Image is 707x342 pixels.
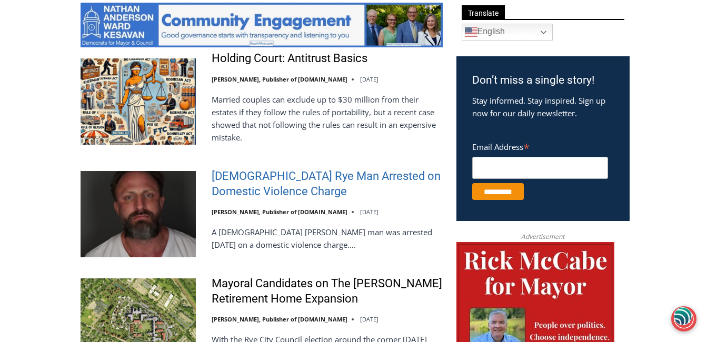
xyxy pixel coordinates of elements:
[462,5,505,19] span: Translate
[212,51,367,66] a: Holding Court: Antitrust Basics
[212,226,443,251] p: A [DEMOGRAPHIC_DATA] [PERSON_NAME] man was arrested [DATE] on a domestic violence charge….
[360,315,379,323] time: [DATE]
[212,276,443,306] a: Mayoral Candidates on The [PERSON_NAME] Retirement Home Expansion
[212,169,443,199] a: [DEMOGRAPHIC_DATA] Rye Man Arrested on Domestic Violence Charge
[275,105,488,128] span: Intern @ [DOMAIN_NAME]
[472,72,614,89] h3: Don’t miss a single story!
[81,171,196,257] img: 42 Year Old Rye Man Arrested on Domestic Violence Charge
[360,208,379,216] time: [DATE]
[212,208,347,216] a: [PERSON_NAME], Publisher of [DOMAIN_NAME]
[212,93,443,144] p: Married couples can exclude up to $30 million from their estates if they follow the rules of port...
[81,58,196,145] img: Holding Court: Antitrust Basics
[360,75,379,83] time: [DATE]
[462,24,553,41] a: English
[212,75,347,83] a: [PERSON_NAME], Publisher of [DOMAIN_NAME]
[266,1,497,102] div: "We would have speakers with experience in local journalism speak to us about their experiences a...
[465,26,477,38] img: en
[674,307,692,326] img: svg+xml;base64,PHN2ZyB3aWR0aD0iNDgiIGhlaWdodD0iNDgiIHZpZXdCb3g9IjAgMCA0OCA0OCIgZmlsbD0ibm9uZSIgeG...
[253,102,510,131] a: Intern @ [DOMAIN_NAME]
[472,136,608,155] label: Email Address
[472,94,614,119] p: Stay informed. Stay inspired. Sign up now for our daily newsletter.
[511,232,575,242] span: Advertisement
[212,315,347,323] a: [PERSON_NAME], Publisher of [DOMAIN_NAME]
